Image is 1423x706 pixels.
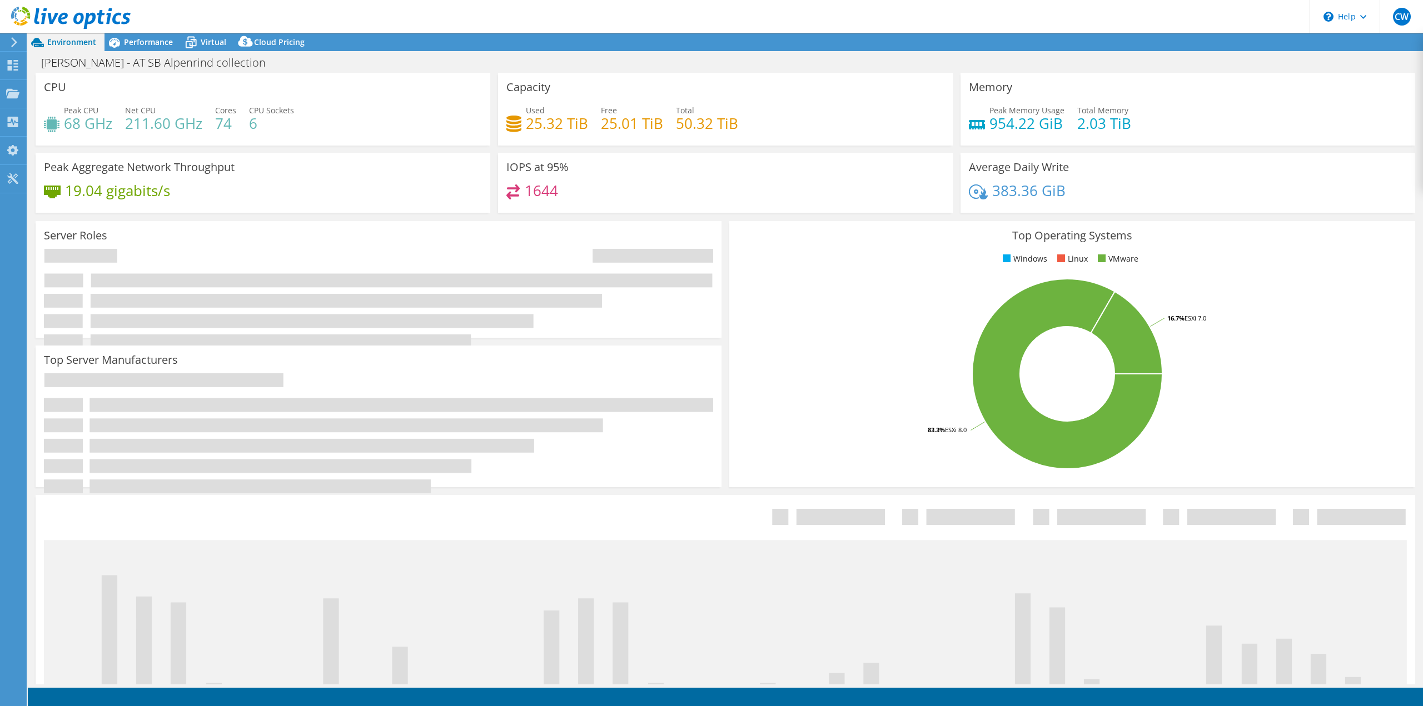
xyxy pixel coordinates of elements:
[969,161,1069,173] h3: Average Daily Write
[249,117,294,129] h4: 6
[44,161,235,173] h3: Peak Aggregate Network Throughput
[1324,12,1334,22] svg: \n
[1167,314,1185,322] tspan: 16.7%
[506,161,569,173] h3: IOPS at 95%
[64,117,112,129] h4: 68 GHz
[1000,253,1047,265] li: Windows
[676,105,694,116] span: Total
[64,105,98,116] span: Peak CPU
[738,229,1407,242] h3: Top Operating Systems
[125,105,156,116] span: Net CPU
[989,105,1064,116] span: Peak Memory Usage
[125,117,202,129] h4: 211.60 GHz
[1077,117,1131,129] h4: 2.03 TiB
[249,105,294,116] span: CPU Sockets
[1054,253,1088,265] li: Linux
[526,117,588,129] h4: 25.32 TiB
[65,184,170,197] h4: 19.04 gigabits/s
[44,81,66,93] h3: CPU
[992,184,1066,197] h4: 383.36 GiB
[989,117,1064,129] h4: 954.22 GiB
[1393,8,1411,26] span: CW
[506,81,550,93] h3: Capacity
[201,37,226,47] span: Virtual
[676,117,738,129] h4: 50.32 TiB
[601,117,663,129] h4: 25.01 TiB
[124,37,173,47] span: Performance
[254,37,305,47] span: Cloud Pricing
[1185,314,1206,322] tspan: ESXi 7.0
[945,425,967,434] tspan: ESXi 8.0
[525,184,558,197] h4: 1644
[44,354,178,366] h3: Top Server Manufacturers
[36,57,283,69] h1: [PERSON_NAME] - AT SB Alpenrind collection
[969,81,1012,93] h3: Memory
[601,105,617,116] span: Free
[928,425,945,434] tspan: 83.3%
[44,229,107,242] h3: Server Roles
[47,37,96,47] span: Environment
[526,105,545,116] span: Used
[215,117,236,129] h4: 74
[1095,253,1138,265] li: VMware
[1077,105,1128,116] span: Total Memory
[215,105,236,116] span: Cores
